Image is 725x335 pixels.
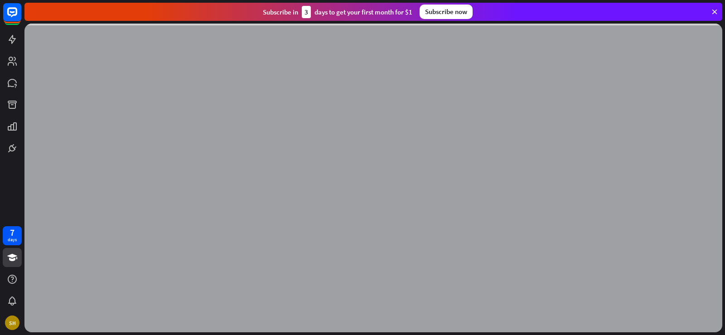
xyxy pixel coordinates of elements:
a: 7 days [3,226,22,245]
div: Subscribe now [420,5,473,19]
div: days [8,237,17,243]
div: SH [5,316,19,330]
div: 7 [10,228,14,237]
div: Subscribe in days to get your first month for $1 [263,6,412,18]
div: 3 [302,6,311,18]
